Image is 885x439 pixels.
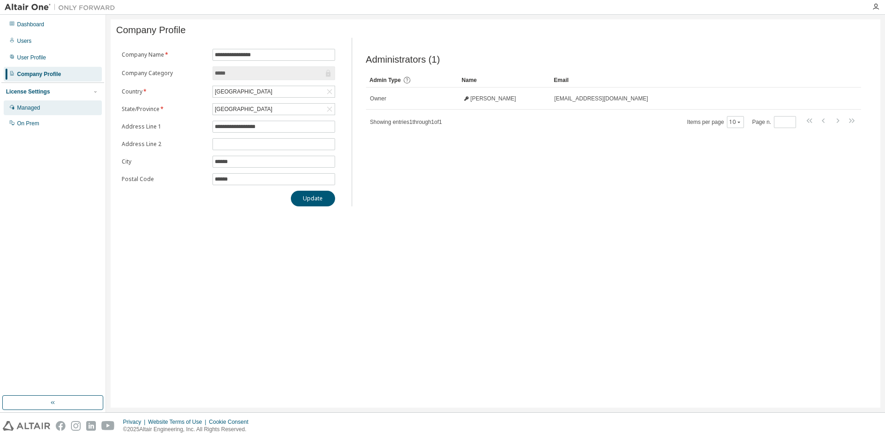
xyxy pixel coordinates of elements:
[471,95,516,102] span: [PERSON_NAME]
[17,37,31,45] div: Users
[3,421,50,431] img: altair_logo.svg
[729,118,742,126] button: 10
[101,421,115,431] img: youtube.svg
[5,3,120,12] img: Altair One
[370,95,386,102] span: Owner
[17,120,39,127] div: On Prem
[17,21,44,28] div: Dashboard
[17,54,46,61] div: User Profile
[213,87,274,97] div: [GEOGRAPHIC_DATA]
[752,116,796,128] span: Page n.
[213,104,274,114] div: [GEOGRAPHIC_DATA]
[123,418,148,426] div: Privacy
[71,421,81,431] img: instagram.svg
[122,123,207,130] label: Address Line 1
[370,77,401,83] span: Admin Type
[122,70,207,77] label: Company Category
[687,116,744,128] span: Items per page
[122,158,207,165] label: City
[122,51,207,59] label: Company Name
[209,418,254,426] div: Cookie Consent
[554,73,835,88] div: Email
[555,95,648,102] span: [EMAIL_ADDRESS][DOMAIN_NAME]
[213,104,335,115] div: [GEOGRAPHIC_DATA]
[86,421,96,431] img: linkedin.svg
[291,191,335,206] button: Update
[213,86,335,97] div: [GEOGRAPHIC_DATA]
[56,421,65,431] img: facebook.svg
[122,140,207,148] label: Address Line 2
[6,88,50,95] div: License Settings
[122,88,207,95] label: Country
[462,73,547,88] div: Name
[123,426,254,433] p: © 2025 Altair Engineering, Inc. All Rights Reserved.
[370,119,442,125] span: Showing entries 1 through 1 of 1
[148,418,209,426] div: Website Terms of Use
[122,176,207,183] label: Postal Code
[17,70,61,78] div: Company Profile
[17,104,40,111] div: Managed
[116,25,186,35] span: Company Profile
[122,105,207,113] label: State/Province
[366,54,440,65] span: Administrators (1)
